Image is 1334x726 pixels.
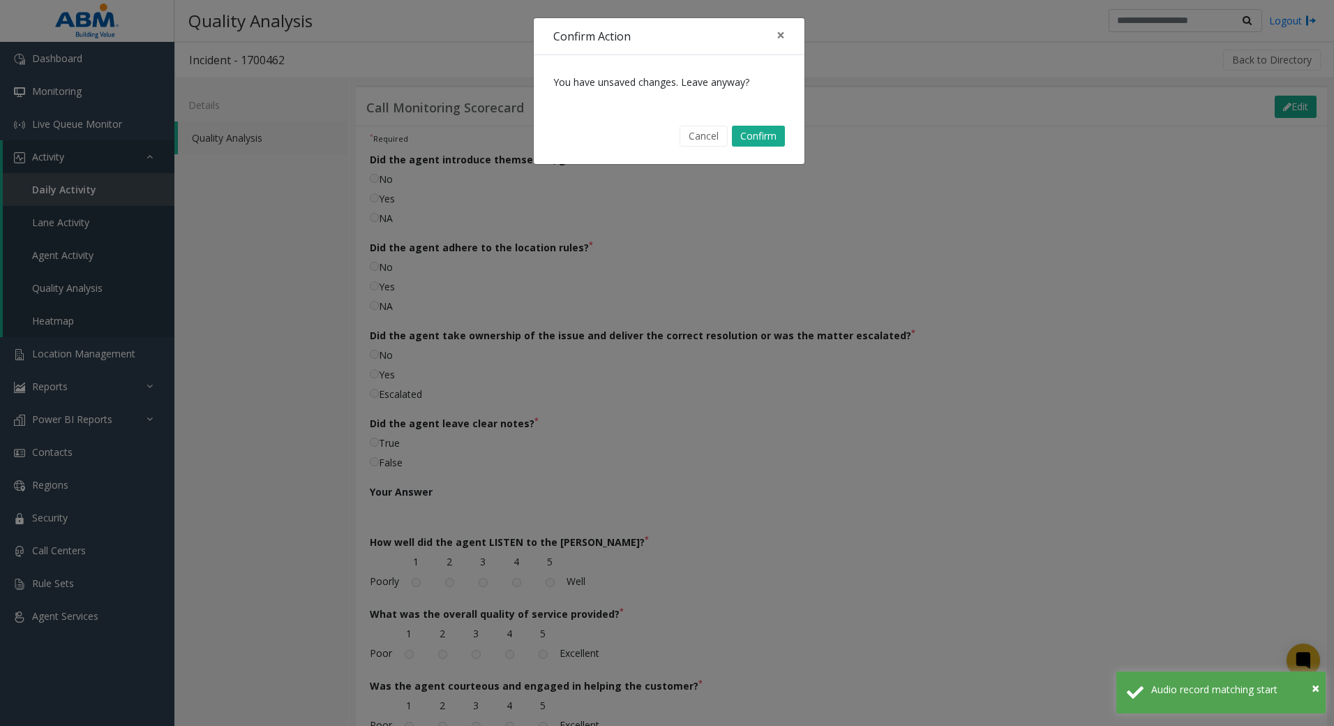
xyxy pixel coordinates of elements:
button: Cancel [680,126,728,147]
span: × [777,25,785,45]
button: Close [767,18,795,52]
div: Audio record matching start [1151,682,1315,697]
button: Close [1312,678,1319,699]
span: × [1312,679,1319,697]
h4: Confirm Action [553,28,631,45]
button: Confirm [732,126,785,147]
div: You have unsaved changes. Leave anyway? [534,55,804,109]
